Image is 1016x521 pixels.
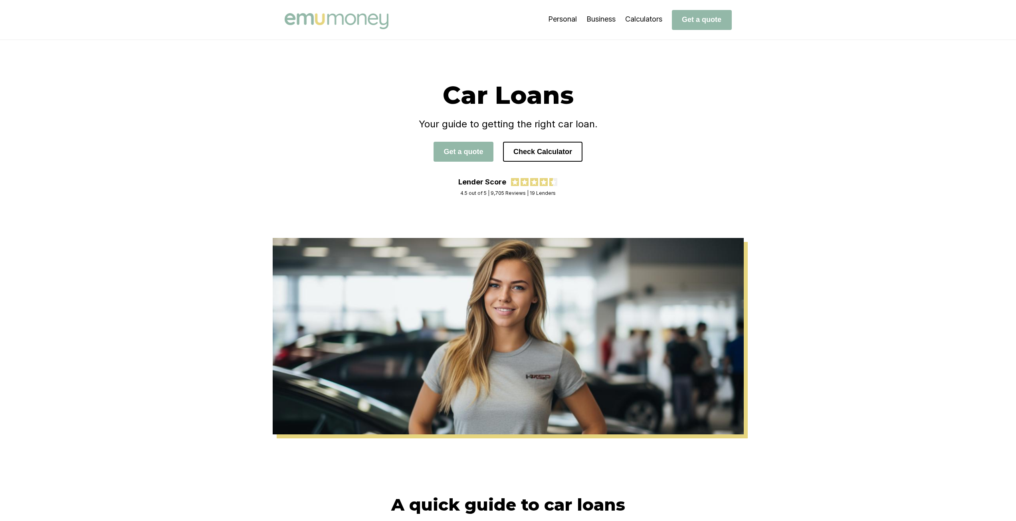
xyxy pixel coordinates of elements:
[285,494,732,515] h2: A quick guide to car loans
[434,147,493,156] a: Get a quote
[458,178,506,186] div: Lender Score
[460,190,556,196] div: 4.5 out of 5 | 9,705 Reviews | 19 Lenders
[672,10,732,30] button: Get a quote
[503,142,582,162] button: Check Calculator
[273,238,744,434] img: Find the best Car Loans for you with Emu Money
[549,178,557,186] img: review star
[285,80,732,110] h1: Car Loans
[672,15,732,24] a: Get a quote
[540,178,548,186] img: review star
[521,178,529,186] img: review star
[434,142,493,162] button: Get a quote
[511,178,519,186] img: review star
[530,178,538,186] img: review star
[503,147,582,156] a: Check Calculator
[285,13,388,29] img: Emu Money logo
[285,118,732,130] h4: Your guide to getting the right car loan.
